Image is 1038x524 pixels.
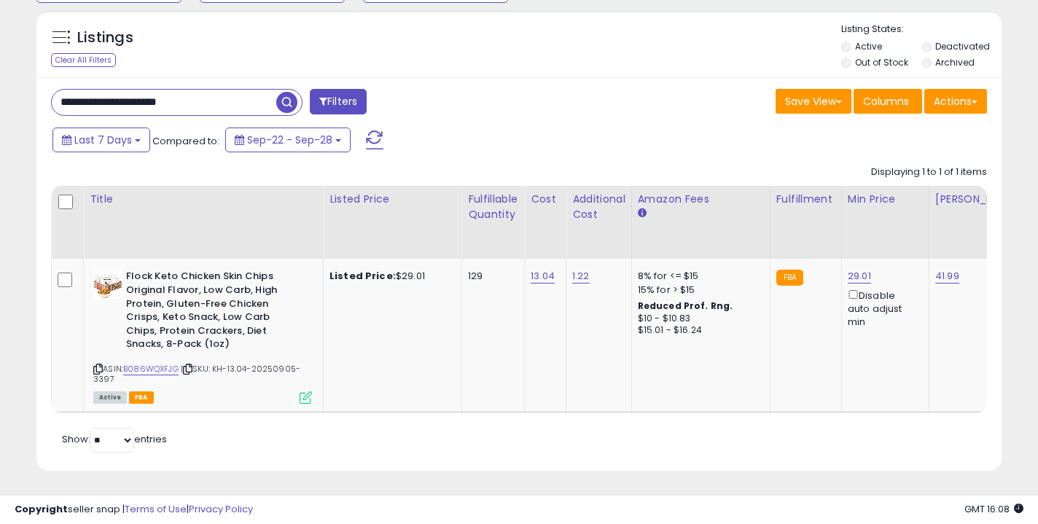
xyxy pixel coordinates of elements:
button: Upload attachment [23,459,34,471]
button: Home [228,6,256,34]
div: ASIN: [93,270,312,402]
a: Terms of Use [125,502,187,516]
label: Out of Stock [855,56,908,69]
button: Emoji picker [46,459,58,471]
p: Active in the last 15m [71,18,175,33]
div: seller snap | | [15,503,253,517]
div: Close [256,6,282,32]
button: Gif picker [69,459,81,471]
button: Actions [924,89,987,114]
span: | SKU: KH-13.04-20250905-3397 [93,363,300,385]
div: Fulfillment [776,192,835,207]
b: Reduced Prof. Rng. [638,300,733,312]
button: Send a message… [250,453,273,477]
button: Start recording [93,459,104,471]
h5: Listings [77,28,133,48]
a: 29.01 [848,269,871,283]
label: Active [855,40,882,52]
button: Columns [854,89,922,114]
div: Displaying 1 to 1 of 1 items [871,165,987,179]
button: go back [9,6,37,34]
a: B086WQXFJG [123,363,179,375]
div: Min Price [848,192,923,207]
img: 4199qKXe6sL._SL40_.jpg [93,270,122,299]
a: Privacy Policy [189,502,253,516]
div: Fulfillable Quantity [468,192,518,222]
div: Amazon Fees [638,192,764,207]
div: Additional Cost [572,192,625,222]
button: Filters [310,89,367,114]
p: Listing States: [841,23,1002,36]
div: In these cases, I recommend setting a minimum price that defines how low you’re comfortable dropp... [23,72,227,115]
span: FBA [129,391,154,404]
div: $15.01 - $16.24 [638,324,759,337]
b: Listed Price: [329,269,396,283]
h1: PJ [71,7,82,18]
div: If you need help with anthing else, feel fee to reach out. Happy to assist. [23,389,227,418]
span: 2025-10-6 16:08 GMT [964,502,1023,516]
div: 15% for > $15 [638,283,759,297]
small: Amazon Fees. [638,207,647,220]
div: Title [90,192,317,207]
span: Sep-22 - Sep-28 [247,133,332,147]
strong: Copyright [15,502,68,516]
button: Save View [776,89,851,114]
div: [PERSON_NAME] [935,192,1022,207]
label: Archived [935,56,975,69]
span: Last 7 Days [74,133,132,147]
button: Last 7 Days [52,128,150,152]
a: 41.99 [935,269,959,283]
div: Listed Price [329,192,456,207]
span: Compared to: [152,134,219,148]
span: All listings currently available for purchase on Amazon [93,391,127,404]
label: Deactivated [935,40,990,52]
img: Profile image for PJ [42,8,65,31]
b: Flock Keto Chicken Skin Chips Original Flavor, Low Carb, High Protein, Gluten-Free Chicken Crisps... [126,270,303,354]
div: $29.01 [329,270,450,283]
a: 13.04 [531,269,555,283]
div: Cost [531,192,560,207]
div: Disable auto adjust min [848,287,918,329]
span: Show: entries [62,432,167,446]
div: Clear All Filters [51,53,116,67]
small: FBA [776,270,803,286]
span: Columns [863,94,909,109]
div: Additionally, I noticed that your Min Markup is currently set to 0. If you’d like to revert it to... [23,122,227,179]
div: 129 [468,270,513,283]
div: 8% for <= $15 [638,270,759,283]
button: Sep-22 - Sep-28 [225,128,351,152]
div: $10 - $10.83 [638,313,759,325]
textarea: Message… [12,429,279,453]
a: 1.22 [572,269,590,283]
